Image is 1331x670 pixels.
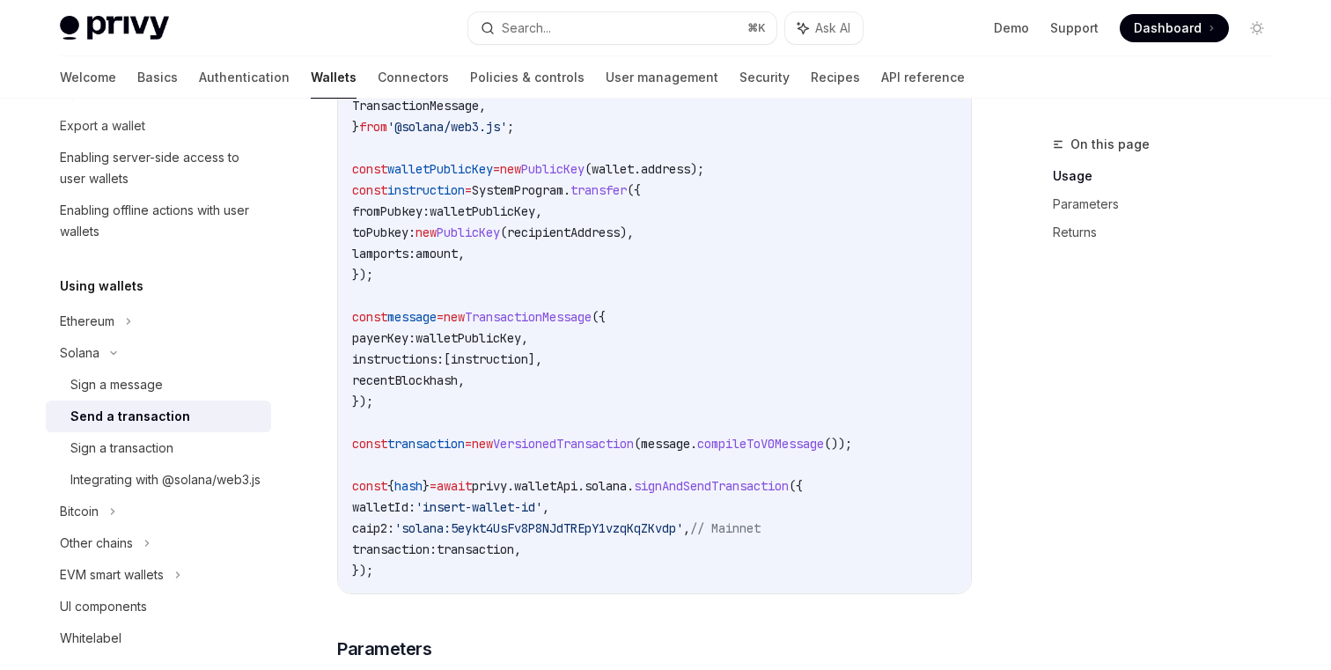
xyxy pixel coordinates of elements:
span: TransactionMessage [465,309,592,325]
span: ({ [789,478,803,494]
div: Sign a message [70,374,163,395]
span: ( [634,436,641,452]
a: API reference [881,56,965,99]
span: ({ [627,182,641,198]
span: message [387,309,437,325]
a: Sign a message [46,369,271,401]
a: Demo [994,19,1029,37]
span: 'solana:5eykt4UsFv8P8NJdTREpY1vzqKqZKvdp' [394,520,683,536]
span: recipientAddress [507,225,620,240]
div: Other chains [60,533,133,554]
span: new [444,309,465,325]
span: . [627,478,634,494]
a: Enabling offline actions with user wallets [46,195,271,247]
span: message [641,436,690,452]
span: SystemProgram [472,182,563,198]
span: await [437,478,472,494]
a: Connectors [378,56,449,99]
span: const [352,478,387,494]
div: Whitelabel [60,628,121,649]
span: } [423,478,430,494]
div: Send a transaction [70,406,190,427]
div: Solana [60,342,99,364]
span: PublicKey [437,225,500,240]
span: const [352,182,387,198]
span: new [472,436,493,452]
span: , [535,203,542,219]
span: Parameters [337,637,431,661]
span: On this page [1070,134,1150,155]
span: ], [528,351,542,367]
div: Integrating with @solana/web3.js [70,469,261,490]
span: ; [507,119,514,135]
span: Ask AI [815,19,850,37]
span: '@solana/web3.js' [387,119,507,135]
span: ({ [592,309,606,325]
span: new [500,161,521,177]
span: instruction [387,182,465,198]
a: Returns [1053,218,1285,247]
span: = [493,161,500,177]
span: = [437,309,444,325]
div: Enabling offline actions with user wallets [60,200,261,242]
span: new [415,225,437,240]
span: }); [352,394,373,409]
span: toPubkey: [352,225,415,240]
a: Enabling server-side access to user wallets [46,142,271,195]
a: Authentication [199,56,290,99]
span: compileToV0Message [697,436,824,452]
span: ⌘ K [747,21,766,35]
span: , [514,541,521,557]
span: , [479,98,486,114]
div: Bitcoin [60,501,99,522]
span: walletId: [352,499,415,515]
span: hash [394,478,423,494]
span: . [507,478,514,494]
span: { [387,478,394,494]
span: walletPublicKey [415,330,521,346]
span: }); [352,563,373,578]
div: Sign a transaction [70,438,173,459]
span: transaction: [352,541,437,557]
a: Sign a transaction [46,432,271,464]
div: EVM smart wallets [60,564,164,585]
a: Send a transaction [46,401,271,432]
span: signAndSendTransaction [634,478,789,494]
a: Usage [1053,162,1285,190]
span: recentBlockhash [352,372,458,388]
span: . [563,182,570,198]
div: Ethereum [60,311,114,332]
a: Security [739,56,790,99]
a: Parameters [1053,190,1285,218]
span: TransactionMessage [352,98,479,114]
span: privy [472,478,507,494]
span: address [641,161,690,177]
span: instruction [451,351,528,367]
button: Toggle dark mode [1243,14,1271,42]
a: Integrating with @solana/web3.js [46,464,271,496]
span: caip2: [352,520,394,536]
span: transfer [570,182,627,198]
span: , [458,246,465,261]
span: . [634,161,641,177]
span: ), [620,225,634,240]
img: light logo [60,16,169,40]
span: ( [585,161,592,177]
span: = [465,436,472,452]
span: , [542,499,549,515]
span: transaction [387,436,465,452]
span: fromPubkey: [352,203,430,219]
span: payerKey: [352,330,415,346]
a: Wallets [311,56,357,99]
span: ); [690,161,704,177]
span: const [352,161,387,177]
span: [ [444,351,451,367]
div: Enabling server-side access to user wallets [60,147,261,189]
a: Policies & controls [470,56,585,99]
span: const [352,436,387,452]
span: walletPublicKey [430,203,535,219]
span: lamports: [352,246,415,261]
span: ( [500,225,507,240]
span: const [352,309,387,325]
span: 'insert-wallet-id' [415,499,542,515]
